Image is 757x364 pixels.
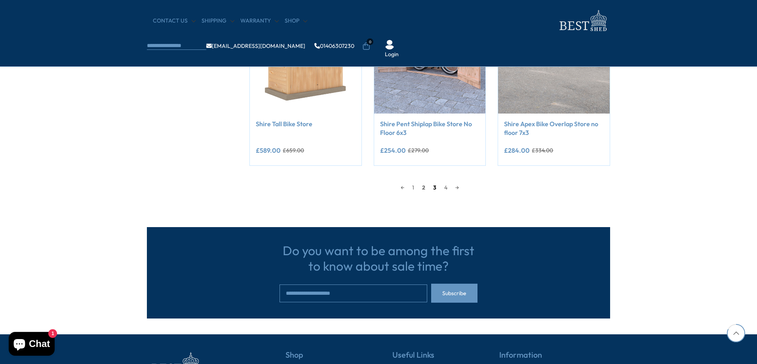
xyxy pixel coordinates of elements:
del: £334.00 [532,148,553,153]
del: £279.00 [408,148,429,153]
inbox-online-store-chat: Shopify online store chat [6,332,57,358]
h3: Do you want to be among the first to know about sale time? [280,243,477,273]
a: Shire Tall Bike Store [256,119,356,128]
a: → [451,182,463,193]
span: 0 [367,38,373,45]
ins: £254.00 [380,147,406,154]
a: 0 [362,42,370,50]
a: Shire Apex Bike Overlap Store no floor 7x3 [504,119,604,137]
a: 1 [408,182,418,193]
ins: £284.00 [504,147,530,154]
span: 2 [418,182,429,193]
a: Shire Pent Shiplap Bike Store No Floor 6x3 [380,119,480,137]
a: Login [385,51,399,59]
a: Shipping [202,17,234,25]
a: 4 [440,182,451,193]
ins: £589.00 [256,147,281,154]
span: Subscribe [442,290,466,296]
a: [EMAIL_ADDRESS][DOMAIN_NAME] [206,43,305,49]
a: CONTACT US [153,17,196,25]
a: 01406307230 [314,43,354,49]
a: ← [397,182,408,193]
img: User Icon [385,40,394,49]
del: £659.00 [283,148,304,153]
a: Warranty [240,17,279,25]
a: 3 [429,182,440,193]
a: Shop [285,17,307,25]
img: logo [555,8,610,34]
button: Subscribe [431,284,477,303]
